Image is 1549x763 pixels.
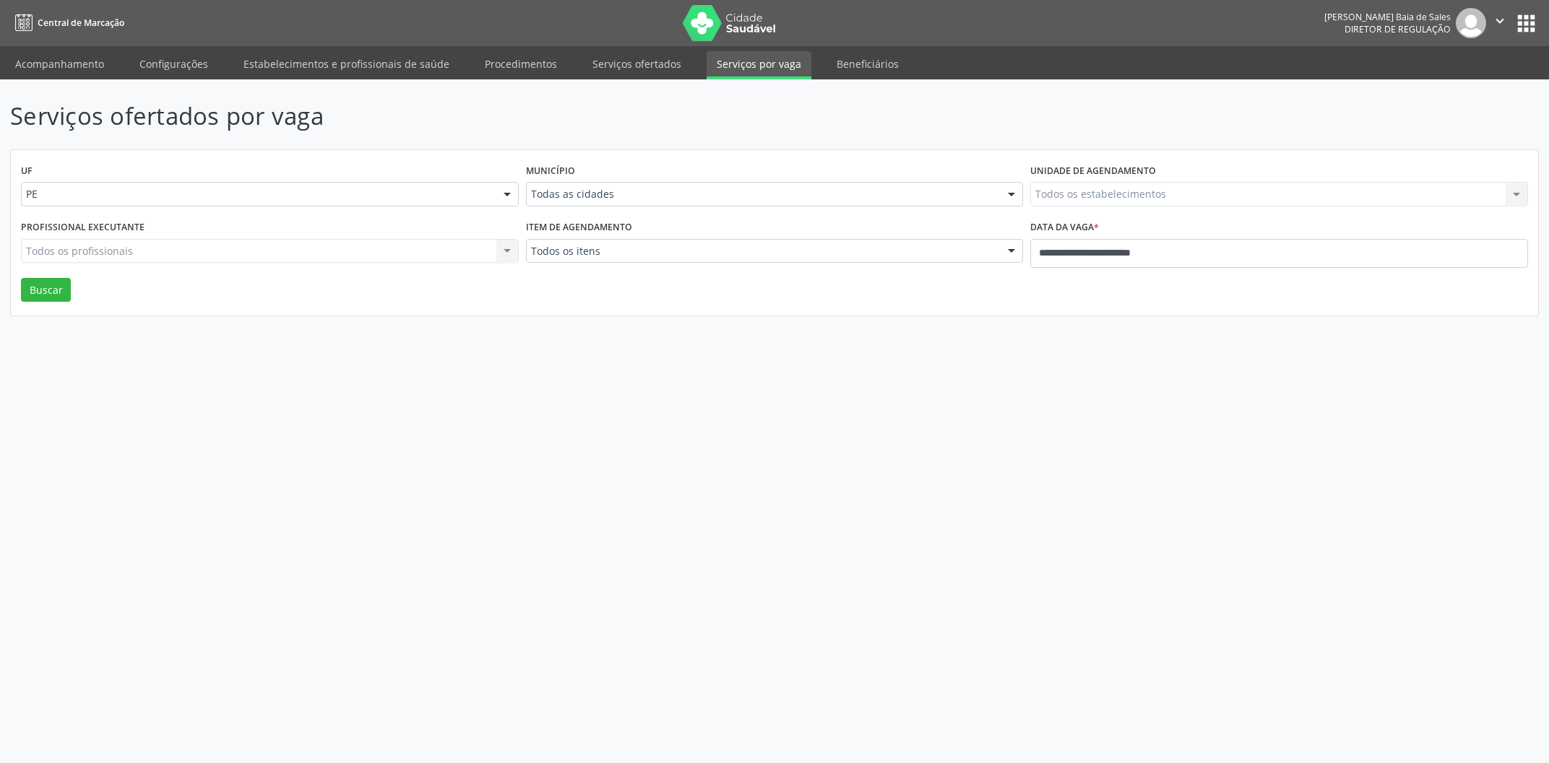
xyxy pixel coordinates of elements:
[10,11,124,35] a: Central de Marcação
[1456,8,1486,38] img: img
[26,187,489,201] span: PE
[21,160,33,183] label: UF
[526,160,575,183] label: Município
[1345,23,1451,35] span: Diretor de regulação
[582,51,691,77] a: Serviços ofertados
[21,217,144,239] label: Profissional executante
[531,244,994,258] span: Todos os itens
[1030,217,1099,239] label: Data da vaga
[38,17,124,29] span: Central de Marcação
[1514,11,1539,36] button: apps
[10,98,1080,134] p: Serviços ofertados por vaga
[233,51,459,77] a: Estabelecimentos e profissionais de saúde
[21,278,71,302] button: Buscar
[5,51,114,77] a: Acompanhamento
[129,51,218,77] a: Configurações
[827,51,909,77] a: Beneficiários
[475,51,567,77] a: Procedimentos
[1324,11,1451,23] div: [PERSON_NAME] Baia de Sales
[1486,8,1514,38] button: 
[531,187,994,201] span: Todas as cidades
[526,217,632,239] label: Item de agendamento
[1030,160,1156,183] label: Unidade de agendamento
[1492,13,1508,29] i: 
[707,51,811,79] a: Serviços por vaga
